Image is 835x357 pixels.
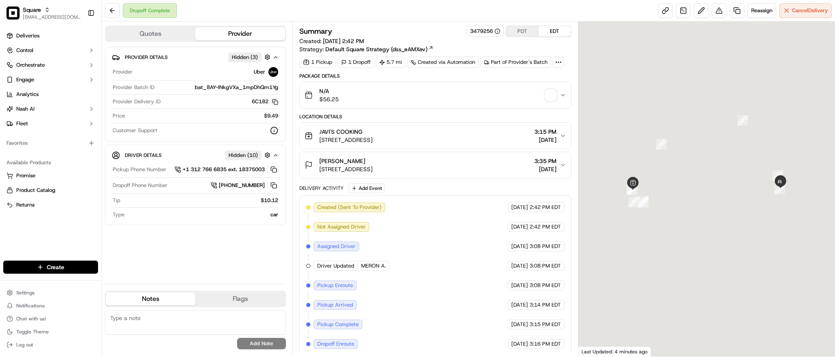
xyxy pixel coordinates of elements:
button: Driver DetailsHidden (10) [112,148,279,162]
span: [DATE] [511,223,528,231]
span: Notifications [16,303,45,309]
a: [PHONE_NUMBER] [211,181,278,190]
span: Chat with us! [16,316,46,322]
h3: Summary [299,28,332,35]
div: 5.7 mi [376,57,406,68]
span: Provider Delivery ID [113,98,161,105]
div: 7 [737,115,748,126]
a: Created via Automation [407,57,479,68]
button: 3479256 [470,28,500,35]
span: 3:16 PM EDT [530,340,561,348]
span: Dropoff Enroute [317,340,354,348]
button: Settings [3,287,98,298]
span: Dropoff Phone Number [113,182,168,189]
span: +1 312 766 6835 ext. 18375003 [183,166,265,173]
button: Log out [3,339,98,350]
button: Provider DetailsHidden (3) [112,50,279,64]
span: 3:14 PM EDT [530,301,561,309]
button: Returns [3,198,98,211]
span: Driver Updated [317,262,354,270]
span: Hidden ( 10 ) [229,152,258,159]
span: Created: [299,37,364,45]
span: Driver Details [125,152,161,159]
span: [STREET_ADDRESS] [319,165,373,173]
span: Orchestrate [16,61,45,69]
a: Deliveries [3,29,98,42]
a: Analytics [3,88,98,101]
span: Price [113,112,125,120]
span: Deliveries [16,32,39,39]
span: [DATE] [511,301,528,309]
div: Favorites [3,137,98,150]
span: 3:08 PM EDT [530,243,561,250]
span: [STREET_ADDRESS] [319,136,373,144]
span: Provider [113,68,133,76]
span: $56.25 [319,95,339,103]
button: Notes [106,292,195,305]
a: Promise [7,172,95,179]
button: Product Catalog [3,184,98,197]
div: $10.12 [124,197,278,204]
button: Flags [195,292,285,305]
button: Control [3,44,98,57]
span: Returns [16,201,35,209]
button: EDT [538,26,571,37]
span: Nash AI [16,105,35,113]
button: Chat with us! [3,313,98,324]
span: N/A [319,87,339,95]
button: Add Event [349,183,385,193]
span: Create [47,263,64,271]
span: Toggle Theme [16,329,49,335]
div: 8 [772,170,783,181]
span: Product Catalog [16,187,55,194]
span: 3:08 PM EDT [530,262,561,270]
span: Customer Support [113,127,157,134]
button: Promise [3,169,98,182]
span: Pickup Enroute [317,282,353,289]
button: 6C182 [252,98,278,105]
span: JAVI'S COOKING [319,128,362,136]
button: Create [3,261,98,274]
button: Reassign [748,3,776,18]
button: CancelDelivery [779,3,832,18]
span: [DATE] [511,321,528,328]
span: MERON A. [361,262,386,270]
span: 3:15 PM EDT [530,321,561,328]
span: [EMAIL_ADDRESS][DOMAIN_NAME] [23,14,81,20]
span: Not Assigned Driver [317,223,366,231]
span: 3:15 PM [534,128,556,136]
div: 1 Dropoff [338,57,374,68]
span: Default Square Strategy (dss_eAMXev) [325,45,427,53]
button: Provider [195,27,285,40]
img: Square [7,7,20,20]
span: [DATE] [511,243,528,250]
button: SquareSquare[EMAIL_ADDRESS][DOMAIN_NAME] [3,3,84,23]
span: Provider Details [125,54,168,61]
button: Quotes [106,27,195,40]
img: uber-new-logo.jpeg [268,67,278,77]
button: Notifications [3,300,98,311]
span: [DATE] [534,165,556,173]
button: Hidden (10) [225,150,273,160]
span: Pickup Complete [317,321,359,328]
div: Package Details [299,73,571,79]
span: Promise [16,172,35,179]
span: [DATE] 2:42 PM [323,37,364,45]
div: car [128,211,278,218]
a: Product Catalog [7,187,95,194]
a: Returns [7,201,95,209]
button: Square [23,6,41,14]
div: 3 [628,197,639,207]
a: +1 312 766 6835 ext. 18375003 [174,165,278,174]
button: Orchestrate [3,59,98,72]
span: 3:35 PM [534,157,556,165]
button: Nash AI [3,102,98,115]
a: Default Square Strategy (dss_eAMXev) [325,45,434,53]
span: Tip [113,197,120,204]
span: Analytics [16,91,39,98]
span: Created (Sent To Provider) [317,204,382,211]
